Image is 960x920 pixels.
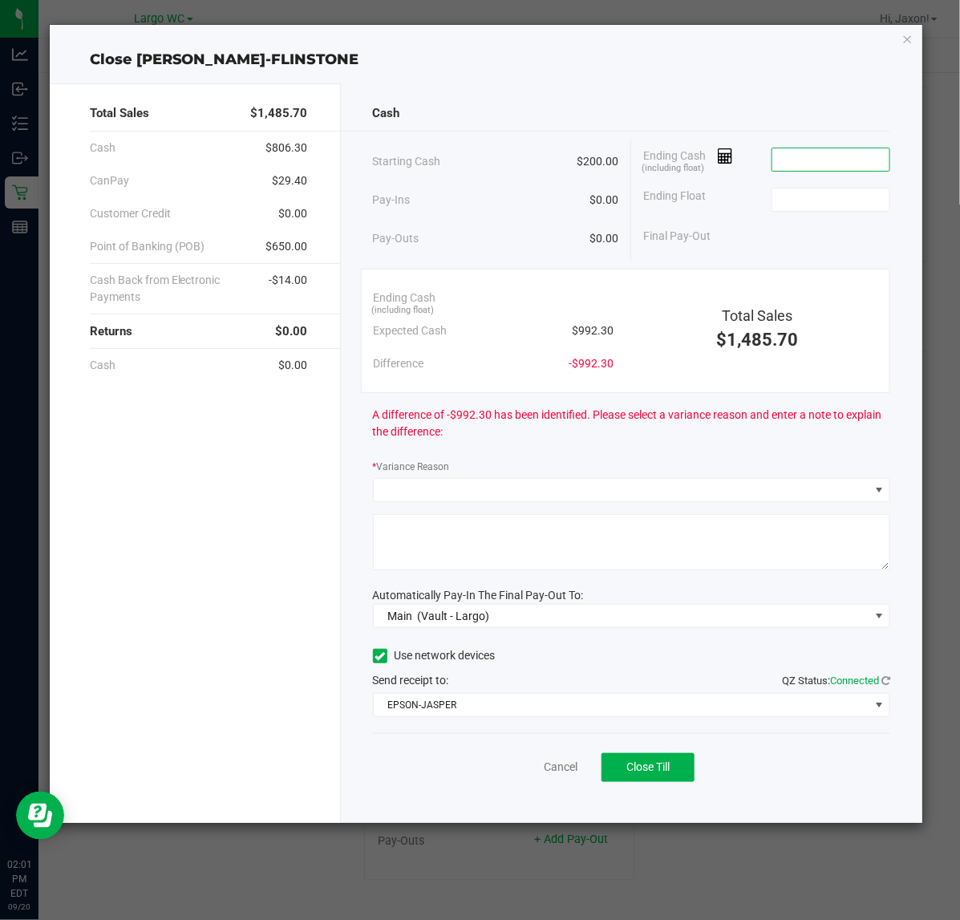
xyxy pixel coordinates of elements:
span: Final Pay-Out [643,228,711,245]
span: $0.00 [276,322,308,341]
span: $806.30 [266,140,308,156]
span: $0.00 [589,230,618,247]
span: $200.00 [577,153,618,170]
span: Ending Float [643,188,706,212]
span: Total Sales [723,307,793,324]
span: Connected [830,675,879,687]
span: Automatically Pay-In The Final Pay-Out To: [373,589,584,602]
span: $0.00 [589,192,618,209]
span: Total Sales [90,104,149,123]
span: $0.00 [279,205,308,222]
span: Ending Cash [643,148,733,172]
span: $992.30 [572,322,614,339]
span: $29.40 [273,172,308,189]
span: CanPay [90,172,129,189]
a: Cancel [544,759,577,776]
span: $1,485.70 [251,104,308,123]
span: Close Till [626,760,670,773]
span: $0.00 [279,357,308,374]
div: Returns [90,314,308,349]
span: EPSON-JASPER [374,694,870,716]
label: Variance Reason [373,460,450,474]
span: Cash Back from Electronic Payments [90,272,269,306]
span: A difference of -$992.30 has been identified. Please select a variance reason and enter a note to... [373,407,891,440]
span: -$992.30 [569,355,614,372]
span: Expected Cash [374,322,448,339]
span: Main [387,610,412,622]
span: Cash [90,140,115,156]
iframe: Resource center [16,792,64,840]
span: Cash [90,357,115,374]
span: Customer Credit [90,205,171,222]
span: Pay-Outs [373,230,419,247]
span: Pay-Ins [373,192,411,209]
span: Cash [373,104,400,123]
span: $1,485.70 [717,330,799,350]
div: Close [PERSON_NAME]-FLINSTONE [50,49,923,71]
span: $650.00 [266,238,308,255]
span: Send receipt to: [373,674,449,687]
span: QZ Status: [782,675,890,687]
label: Use network devices [373,647,496,664]
span: Ending Cash [374,290,436,306]
button: Close Till [602,753,695,782]
span: Point of Banking (POB) [90,238,205,255]
span: Starting Cash [373,153,441,170]
span: (Vault - Largo) [417,610,489,622]
span: Difference [374,355,424,372]
span: (including float) [372,304,435,318]
span: -$14.00 [269,272,308,306]
span: (including float) [642,162,704,176]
